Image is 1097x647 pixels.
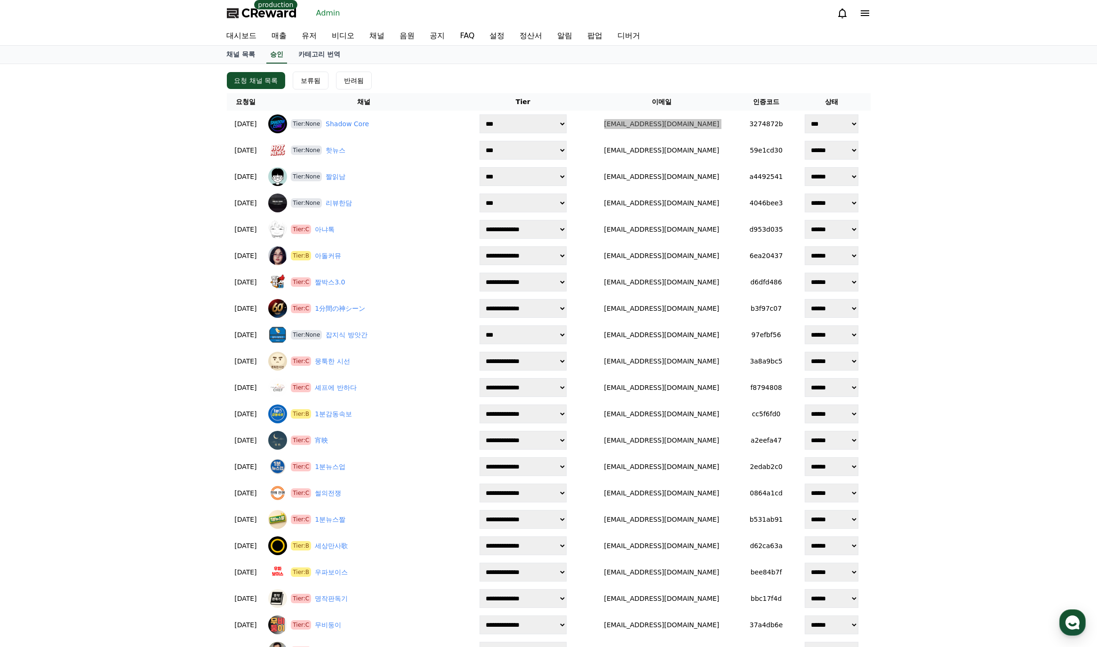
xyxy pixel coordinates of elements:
[740,506,792,533] td: b531ab91
[268,589,287,608] img: 명작판독기
[740,93,792,111] th: 인증코드
[740,243,792,269] td: 6ea20437
[264,26,295,45] a: 매출
[583,269,740,295] td: [EMAIL_ADDRESS][DOMAIN_NAME]
[512,26,550,45] a: 정산서
[740,111,792,137] td: 3274872b
[231,383,261,393] p: [DATE]
[291,46,348,64] a: 카테고리 번역
[291,330,322,340] span: Tier:None
[326,172,345,182] a: 짤읽남
[268,352,287,371] img: 뭉툭한 시선
[583,243,740,269] td: [EMAIL_ADDRESS][DOMAIN_NAME]
[583,295,740,322] td: [EMAIL_ADDRESS][DOMAIN_NAME]
[291,515,311,524] span: Tier:C
[231,567,261,577] p: [DATE]
[740,559,792,585] td: bee84b7f
[291,462,311,471] span: Tier:C
[291,567,311,577] span: Tier:B
[231,172,261,182] p: [DATE]
[423,26,453,45] a: 공지
[268,273,287,291] img: 짤박스3.0
[3,299,62,322] a: 홈
[740,137,792,163] td: 59e1cd30
[740,190,792,216] td: 4046bee3
[231,356,261,366] p: [DATE]
[325,26,362,45] a: 비디오
[583,585,740,612] td: [EMAIL_ADDRESS][DOMAIN_NAME]
[583,93,740,111] th: 이메일
[268,141,287,160] img: 핫뉴스
[293,72,328,89] button: 보류됨
[580,26,610,45] a: 팝업
[583,137,740,163] td: [EMAIL_ADDRESS][DOMAIN_NAME]
[344,76,364,85] div: 반려됨
[326,330,367,340] a: 잡지식 방앗간
[231,277,261,287] p: [DATE]
[610,26,648,45] a: 디버거
[227,72,286,89] button: 요청 채널 목록
[583,453,740,480] td: [EMAIL_ADDRESS][DOMAIN_NAME]
[242,6,297,21] span: CReward
[268,220,287,239] img: 아냐톡
[740,374,792,401] td: f8794808
[740,480,792,506] td: 0864a1cd
[227,6,297,21] a: CReward
[121,299,181,322] a: 설정
[291,198,322,208] span: Tier:None
[268,299,287,318] img: 1分間の神シーン
[291,119,322,129] span: Tier:None
[268,246,287,265] img: 아돌커뮤
[62,299,121,322] a: 대화
[453,26,482,45] a: FAQ
[583,480,740,506] td: [EMAIL_ADDRESS][DOMAIN_NAME]
[231,488,261,498] p: [DATE]
[740,401,792,427] td: cc5f6fd0
[231,225,261,235] p: [DATE]
[231,251,261,261] p: [DATE]
[740,453,792,480] td: 2edab2c0
[315,515,345,525] a: 1분뉴스짤
[231,436,261,445] p: [DATE]
[268,325,287,344] img: 잡지식 방앗간
[291,594,311,603] span: Tier:C
[315,541,348,551] a: 세상만사歌
[312,6,344,21] a: Admin
[231,594,261,604] p: [DATE]
[268,563,287,582] img: 우파보이스
[740,585,792,612] td: bbc17f4d
[231,119,261,129] p: [DATE]
[266,46,287,64] a: 승인
[291,304,311,313] span: Tier:C
[392,26,423,45] a: 음원
[315,409,352,419] a: 1분감동속보
[315,488,341,498] a: 썰의전쟁
[583,216,740,243] td: [EMAIL_ADDRESS][DOMAIN_NAME]
[315,383,356,393] a: 셰프에 반하다
[86,313,97,321] span: 대화
[231,304,261,314] p: [DATE]
[315,436,328,445] a: 宵映
[268,167,287,186] img: 짤읽남
[231,198,261,208] p: [DATE]
[315,251,341,261] a: 아돌커뮤
[291,383,311,392] span: Tier:C
[583,374,740,401] td: [EMAIL_ADDRESS][DOMAIN_NAME]
[740,533,792,559] td: d62ca63a
[231,146,261,155] p: [DATE]
[268,431,287,450] img: 宵映
[231,620,261,630] p: [DATE]
[740,269,792,295] td: d6dfd486
[268,536,287,555] img: 세상만사歌
[268,457,287,476] img: 1분뉴스업
[268,615,287,634] img: 무비둥이
[268,194,287,212] img: 리뷰한담
[326,119,369,129] a: Shadow Core
[583,401,740,427] td: [EMAIL_ADDRESS][DOMAIN_NAME]
[301,76,320,85] div: 보류됨
[268,404,287,423] img: 1분감동속보
[291,620,311,630] span: Tier:C
[315,304,365,314] a: 1分間の神シーン
[326,146,345,155] a: 핫뉴스
[291,146,322,155] span: Tier:None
